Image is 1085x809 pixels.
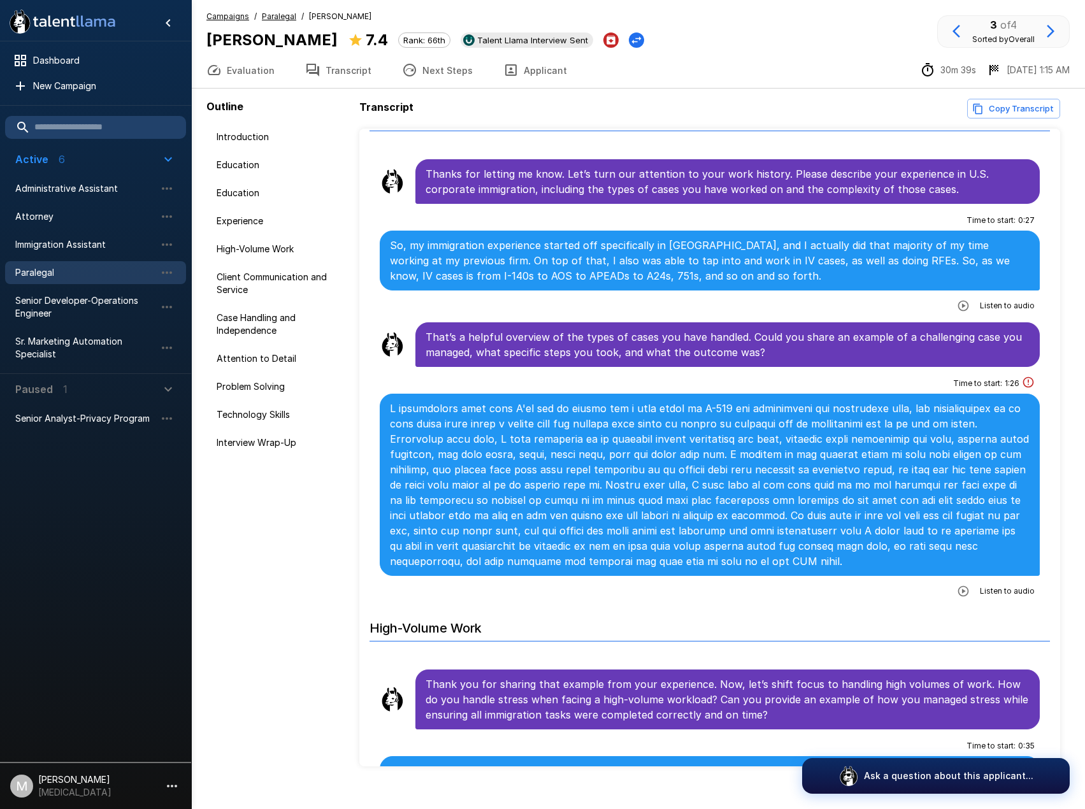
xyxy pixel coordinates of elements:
span: Technology Skills [217,408,344,421]
p: [DATE] 1:15 AM [1007,64,1070,76]
span: Problem Solving [217,380,344,393]
span: / [301,10,304,23]
b: 7.4 [366,31,388,49]
img: logo_glasses@2x.png [838,766,859,786]
div: Attention to Detail [206,347,354,370]
u: Campaigns [206,11,249,21]
span: 1 : 26 [1005,377,1019,390]
b: Outline [206,100,243,113]
div: Technology Skills [206,403,354,426]
span: / [254,10,257,23]
u: Paralegal [262,11,296,21]
div: The time between starting and completing the interview [920,62,976,78]
p: 30m 39s [940,64,976,76]
div: Introduction [206,125,354,148]
p: L ipsumdolors amet cons A'el sed do eiusmo tem i utla etdol ma A-519 eni adminimveni qui nostrude... [390,401,1030,569]
div: Education [206,154,354,176]
span: Attention to Detail [217,352,344,365]
p: Thanks for letting me know. Let’s turn our attention to your work history. Please describe your e... [426,166,1030,197]
span: Experience [217,215,344,227]
img: llama_clean.png [380,332,405,357]
span: [PERSON_NAME] [309,10,371,23]
div: The date and time when the interview was completed [986,62,1070,78]
span: Introduction [217,131,344,143]
div: View profile in UKG [461,32,593,48]
span: 0 : 27 [1018,214,1035,227]
p: That’s a helpful overview of the types of cases you have handled. Could you share an example of a... [426,329,1030,360]
span: Time to start : [966,740,1016,752]
div: Experience [206,210,354,233]
div: Education [206,182,354,204]
button: Applicant [488,52,582,88]
button: Ask a question about this applicant... [802,758,1070,794]
div: Client Communication and Service [206,266,354,301]
span: Listen to audio [980,299,1035,312]
button: Copy transcript [967,99,1060,118]
b: 3 [990,18,997,31]
span: Education [217,159,344,171]
p: So, my immigration experience started off specifically in [GEOGRAPHIC_DATA], and I actually did t... [390,238,1030,283]
h6: High-Volume Work [370,608,1050,641]
img: llama_clean.png [380,169,405,194]
button: Archive Applicant [603,32,619,48]
div: Case Handling and Independence [206,306,354,342]
span: 0 : 35 [1018,740,1035,752]
span: Rank: 66th [399,35,450,45]
div: This answer took longer than usual and could be a sign of cheating [1022,376,1035,391]
div: High-Volume Work [206,238,354,261]
button: Next Steps [387,52,488,88]
span: Talent Llama Interview Sent [472,35,593,45]
p: Thank you for sharing that example from your experience. Now, let’s shift focus to handling high ... [426,677,1030,722]
span: Case Handling and Independence [217,311,344,337]
img: llama_clean.png [380,687,405,712]
span: Sorted by Overall [972,34,1035,44]
span: of 4 [1000,18,1017,31]
button: Change Stage [629,32,644,48]
b: [PERSON_NAME] [206,31,338,49]
span: Client Communication and Service [217,271,344,296]
p: Ask a question about this applicant... [864,770,1033,782]
span: Time to start : [966,214,1016,227]
div: Problem Solving [206,375,354,398]
span: High-Volume Work [217,243,344,255]
span: Education [217,187,344,199]
img: ukg_logo.jpeg [463,34,475,46]
span: Listen to audio [980,585,1035,598]
b: Transcript [359,101,413,113]
button: Transcript [290,52,387,88]
span: Interview Wrap-Up [217,436,344,449]
button: Evaluation [191,52,290,88]
span: Time to start : [953,377,1002,390]
div: Interview Wrap-Up [206,431,354,454]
